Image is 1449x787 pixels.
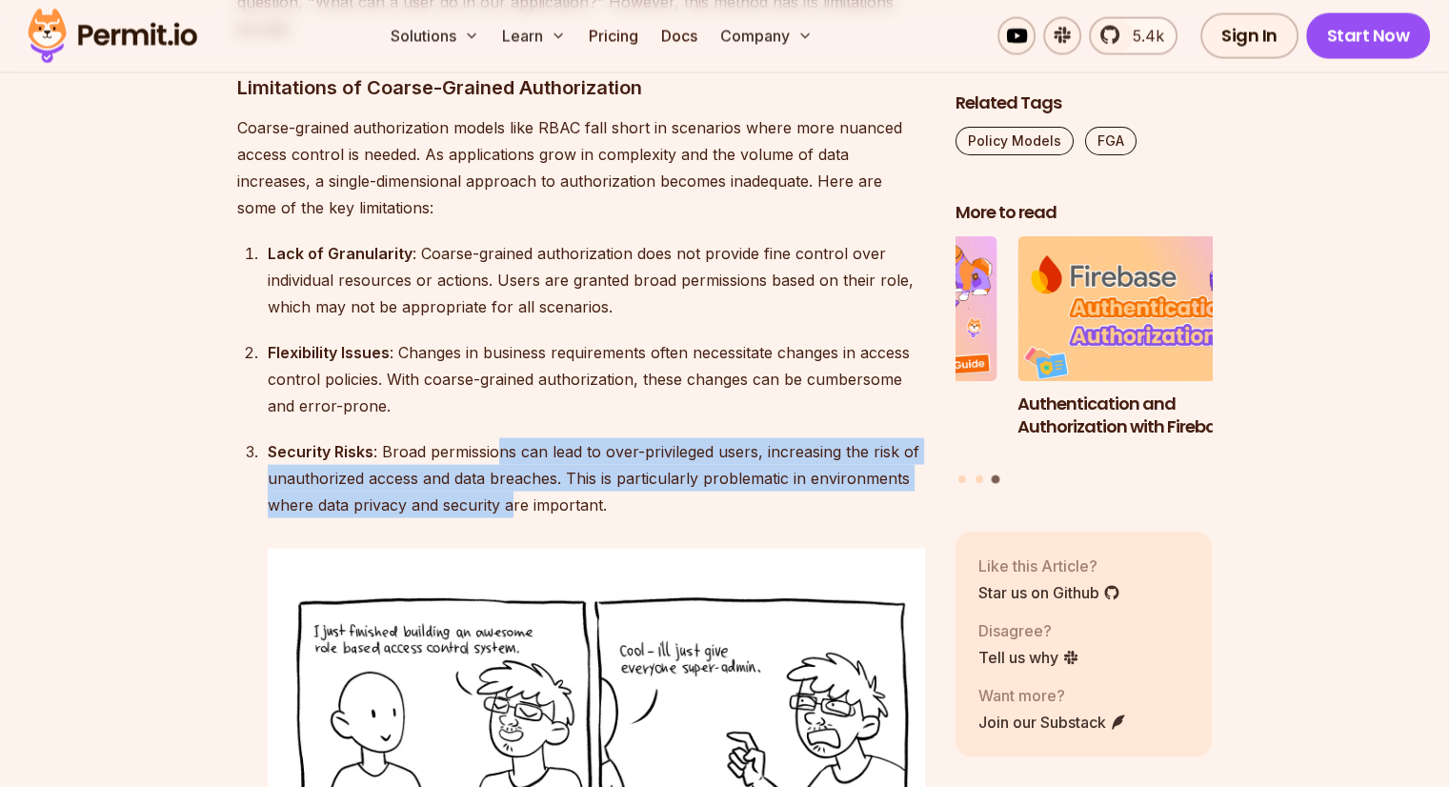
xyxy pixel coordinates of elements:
strong: Security Risks [268,442,373,461]
a: Tell us why [978,645,1079,668]
a: A Full Guide to Planning Your Authorization Model and ArchitectureA Full Guide to Planning Your A... [740,236,997,463]
img: Authentication and Authorization with Firebase [1017,236,1275,381]
a: Start Now [1306,13,1431,59]
p: Want more? [978,683,1127,706]
strong: Flexibility Issues [268,343,390,362]
button: Solutions [383,17,487,55]
h2: Related Tags [956,91,1213,115]
button: Go to slide 1 [958,474,966,482]
div: : Broad permissions can lead to over-privileged users, increasing the risk of unauthorized access... [268,438,925,518]
button: Go to slide 2 [976,474,983,482]
h2: More to read [956,201,1213,225]
button: Company [713,17,820,55]
p: Like this Article? [978,554,1120,576]
li: 2 of 3 [740,236,997,463]
a: Star us on Github [978,580,1120,603]
a: FGA [1085,127,1137,155]
div: : Coarse-grained authorization does not provide fine control over individual resources or actions... [268,240,925,320]
img: Permit logo [19,4,206,69]
a: Docs [654,17,705,55]
span: 5.4k [1121,25,1164,48]
div: Posts [956,236,1213,486]
a: Policy Models [956,127,1074,155]
a: Sign In [1200,13,1298,59]
h3: Limitations of Coarse-Grained Authorization [237,72,925,103]
p: Coarse-grained authorization models like RBAC fall short in scenarios where more nuanced access c... [237,114,925,221]
a: Pricing [581,17,646,55]
button: Learn [494,17,574,55]
h3: A Full Guide to Planning Your Authorization Model and Architecture [740,392,997,462]
a: Join our Substack [978,710,1127,733]
button: Go to slide 3 [992,474,1000,483]
p: Disagree? [978,618,1079,641]
strong: Lack of Granularity [268,244,413,263]
img: A Full Guide to Planning Your Authorization Model and Architecture [740,236,997,381]
li: 3 of 3 [1017,236,1275,463]
a: 5.4k [1089,17,1177,55]
h3: Authentication and Authorization with Firebase [1017,392,1275,439]
div: : Changes in business requirements often necessitate changes in access control policies. With coa... [268,339,925,419]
